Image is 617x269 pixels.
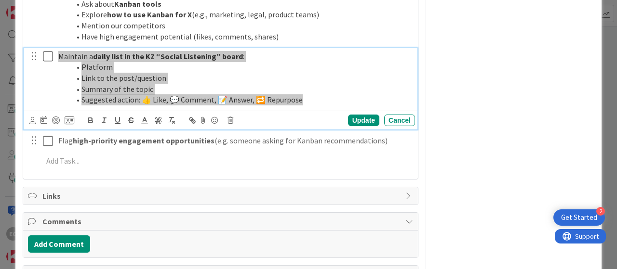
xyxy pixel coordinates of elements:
[20,1,44,13] span: Support
[70,73,411,84] li: Link to the post/question
[42,190,401,202] span: Links
[42,216,401,227] span: Comments
[93,51,243,61] strong: daily list in the KZ “Social Listening” board
[58,51,411,62] p: Maintain a :
[73,136,215,145] strong: high-priority engagement opportunities
[58,135,411,146] p: Flag (e.g. someone asking for Kanban recommendations)
[70,31,411,42] li: Have high engagement potential (likes, comments, shares)
[348,115,379,126] div: Update
[596,207,605,216] div: 2
[70,84,411,95] li: Summary of the topic
[70,62,411,73] li: Platform
[384,115,415,126] div: Cancel
[28,235,90,253] button: Add Comment
[70,20,411,31] li: Mention our competitors
[553,209,605,226] div: Open Get Started checklist, remaining modules: 2
[70,9,411,20] li: Explore (e.g., marketing, legal, product teams)
[561,213,597,222] div: Get Started
[107,10,192,19] strong: how to use Kanban for X
[70,94,411,105] li: Suggested action: 👍 Like, 💬 Comment, 📝 Answer, 🔁 Repurpose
